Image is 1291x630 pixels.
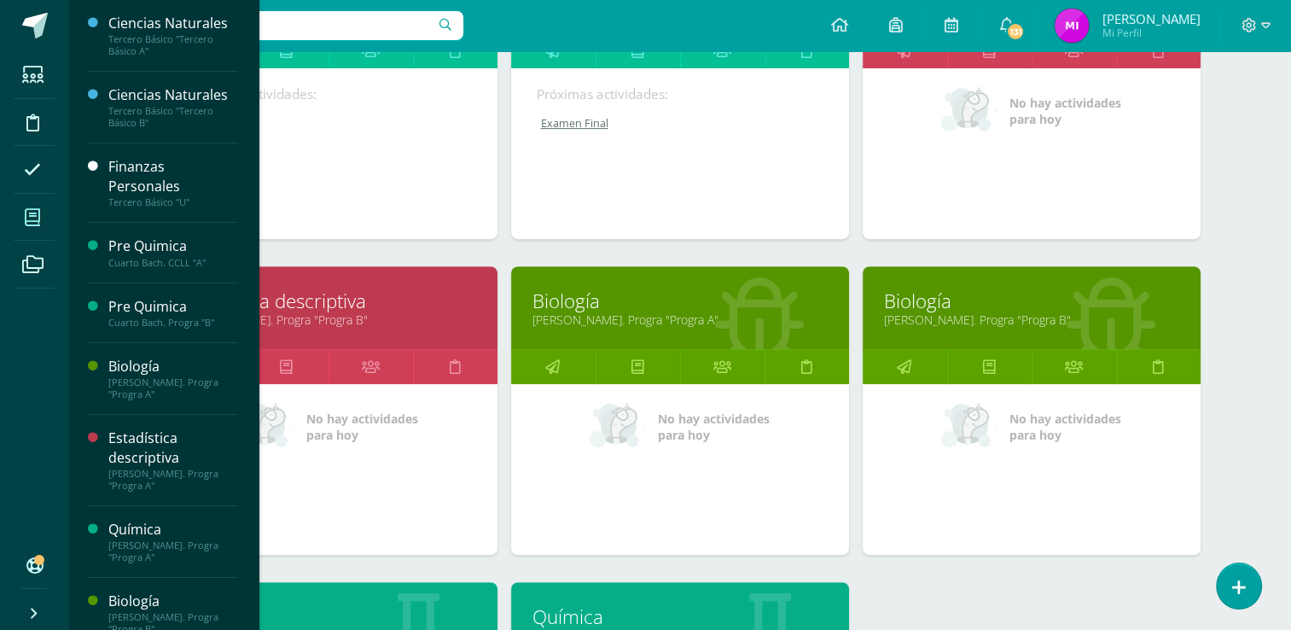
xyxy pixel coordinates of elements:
div: Tercero Básico "Tercero Básico B" [108,105,238,129]
div: Próximas actividades: [185,85,472,103]
a: Biología [884,288,1179,314]
img: no_activities_small.png [941,401,997,452]
span: No hay actividades para hoy [1009,95,1121,127]
a: [PERSON_NAME]. Progra "Progra B" [884,312,1179,328]
a: Pre QuimicaCuarto Bach. CCLL "A" [108,236,238,268]
div: Tercero Básico "U" [108,196,238,208]
input: Busca un usuario... [79,11,463,40]
a: [PERSON_NAME]. Progra "Progra A" [532,312,828,328]
a: Examen Final [185,116,474,131]
a: Ciencias NaturalesTercero Básico "Tercero Básico A" [108,14,238,57]
span: [PERSON_NAME] [1102,10,1200,27]
div: Cuarto Bach. Progra "B" [108,317,238,329]
a: Química [532,604,828,630]
a: Pre QuimicaCuarto Bach. Progra "B" [108,297,238,329]
div: Biología [108,592,238,611]
div: Próximas actividades: [537,85,823,103]
img: no_activities_small.png [941,85,997,137]
span: No hay actividades para hoy [1009,411,1121,443]
a: Estadística descriptiva[PERSON_NAME]. Progra "Progra A" [108,429,238,492]
a: Ciencias NaturalesTercero Básico "Tercero Básico B" [108,85,238,129]
span: 131 [1006,22,1025,41]
div: Estadística descriptiva [108,429,238,468]
a: Examen Final [537,116,825,131]
div: [PERSON_NAME]. Progra "Progra A" [108,540,238,563]
div: [PERSON_NAME]. Progra "Progra A" [108,376,238,400]
div: Cuarto Bach. CCLL "A" [108,257,238,269]
span: No hay actividades para hoy [658,411,770,443]
img: e580cc0eb62752fa762e7f6d173b6223.png [1055,9,1089,43]
img: no_activities_small.png [590,401,646,452]
a: Biología [532,288,828,314]
span: Mi Perfil [1102,26,1200,40]
a: Química[PERSON_NAME]. Progra "Progra A" [108,520,238,563]
a: Estadística descriptiva [181,288,476,314]
a: Biología[PERSON_NAME]. Progra "Progra A" [108,357,238,400]
div: Pre Quimica [108,297,238,317]
a: Finanzas PersonalesTercero Básico "U" [108,157,238,208]
a: [PERSON_NAME]. Progra "Progra B" [181,312,476,328]
div: Tercero Básico "Tercero Básico A" [108,33,238,57]
span: No hay actividades para hoy [306,411,418,443]
div: Finanzas Personales [108,157,238,196]
div: Biología [108,357,238,376]
img: no_activities_small.png [238,401,294,452]
div: [PERSON_NAME]. Progra "Progra A" [108,468,238,492]
div: Pre Quimica [108,236,238,256]
div: Ciencias Naturales [108,14,238,33]
div: Ciencias Naturales [108,85,238,105]
div: Química [108,520,238,540]
a: Química [181,604,476,630]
